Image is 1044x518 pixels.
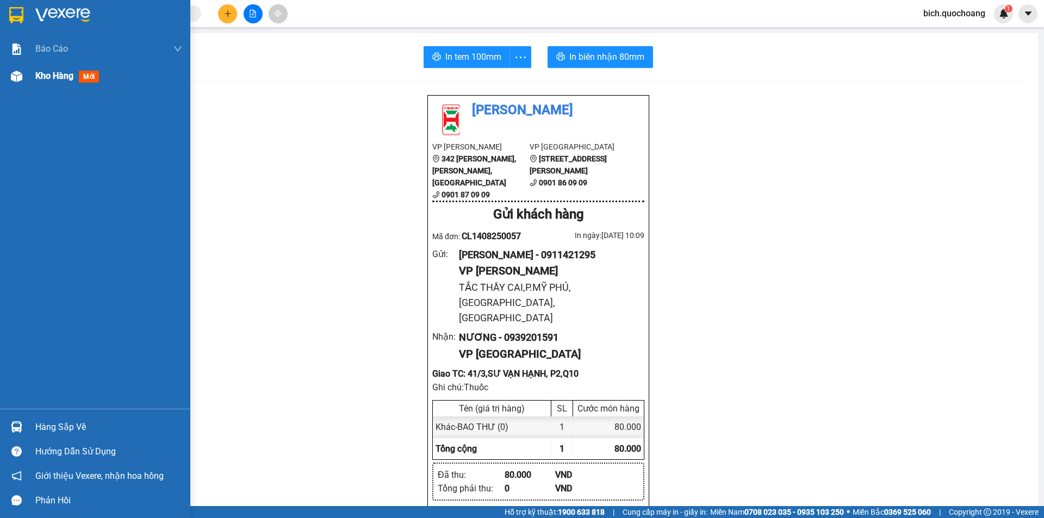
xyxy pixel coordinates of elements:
[556,52,565,63] span: printer
[530,154,607,175] b: [STREET_ADDRESS][PERSON_NAME]
[432,229,538,243] div: Mã đơn:
[432,247,459,261] div: Gửi :
[129,62,275,81] span: [STREET_ADDRESS]
[438,482,505,495] div: Tổng phải thu :
[569,50,644,64] span: In biên nhận 80mm
[505,506,605,518] span: Hỗ trợ kỹ thuật:
[35,444,182,460] div: Hướng dẫn sử dụng
[9,22,122,35] div: [PERSON_NAME]
[530,141,627,153] li: VP [GEOGRAPHIC_DATA]
[623,506,707,518] span: Cung cấp máy in - giấy in:
[554,403,570,414] div: SL
[129,22,275,35] div: NƯƠNG
[35,71,73,81] span: Kho hàng
[432,191,440,198] span: phone
[984,508,991,516] span: copyright
[129,9,275,22] div: [GEOGRAPHIC_DATA]
[459,247,636,263] div: [PERSON_NAME] - 0911421295
[129,51,144,62] span: TC:
[11,71,22,82] img: warehouse-icon
[551,416,573,438] div: 1
[744,508,844,516] strong: 0708 023 035 - 0935 103 250
[173,45,182,53] span: down
[505,482,555,495] div: 0
[11,43,22,55] img: solution-icon
[847,510,850,514] span: ⚪️
[129,35,275,51] div: 0939201591
[9,51,122,103] div: TẮC THẦY CAI,P.MỸ PHÚ, [GEOGRAPHIC_DATA], [GEOGRAPHIC_DATA]
[11,446,22,457] span: question-circle
[462,231,521,241] span: CL1408250057
[510,51,531,64] span: more
[558,508,605,516] strong: 1900 633 818
[555,468,606,482] div: VND
[432,100,644,121] li: [PERSON_NAME]
[432,204,644,225] div: Gửi khách hàng
[432,330,459,344] div: Nhận :
[9,7,23,23] img: logo-vxr
[560,444,564,454] span: 1
[436,422,508,432] span: Khác - BAO THƯ (0)
[1018,4,1037,23] button: caret-down
[79,71,99,83] span: mới
[614,444,641,454] span: 80.000
[442,190,490,199] b: 0901 87 09 09
[1005,5,1012,13] sup: 1
[274,10,282,17] span: aim
[710,506,844,518] span: Miền Nam
[35,42,68,55] span: Báo cáo
[853,506,931,518] span: Miền Bắc
[244,4,263,23] button: file-add
[11,421,22,433] img: warehouse-icon
[432,141,530,153] li: VP [PERSON_NAME]
[555,482,606,495] div: VND
[9,35,122,51] div: 0911421295
[129,10,156,22] span: Nhận:
[538,229,644,241] div: In ngày: [DATE] 10:09
[432,154,516,187] b: 342 [PERSON_NAME], [PERSON_NAME], [GEOGRAPHIC_DATA]
[505,468,555,482] div: 80.000
[530,179,537,186] span: phone
[999,9,1009,18] img: icon-new-feature
[1023,9,1033,18] span: caret-down
[432,367,644,380] div: Giao TC: 41/3,SƯ VẠN HẠNH, P2,Q10
[573,416,644,438] div: 80.000
[424,46,510,68] button: printerIn tem 100mm
[459,330,636,345] div: NƯƠNG - 0939201591
[539,178,587,187] b: 0901 86 09 09
[576,403,641,414] div: Cước món hàng
[249,10,257,17] span: file-add
[436,403,548,414] div: Tên (giá trị hàng)
[432,52,441,63] span: printer
[11,495,22,505] span: message
[445,50,501,64] span: In tem 100mm
[939,506,941,518] span: |
[218,4,237,23] button: plus
[438,468,505,482] div: Đã thu :
[509,46,531,68] button: more
[35,419,182,435] div: Hàng sắp về
[459,346,636,363] div: VP [GEOGRAPHIC_DATA]
[432,155,440,163] span: environment
[530,155,537,163] span: environment
[613,506,614,518] span: |
[459,263,636,279] div: VP [PERSON_NAME]
[548,46,653,68] button: printerIn biên nhận 80mm
[459,280,636,326] div: TẮC THẦY CAI,P.MỸ PHÚ, [GEOGRAPHIC_DATA], [GEOGRAPHIC_DATA]
[432,380,644,394] div: Ghi chú: Thuốc
[436,444,477,454] span: Tổng cộng
[224,10,232,17] span: plus
[269,4,288,23] button: aim
[35,492,182,509] div: Phản hồi
[9,10,26,22] span: Gửi:
[11,471,22,481] span: notification
[35,469,164,483] span: Giới thiệu Vexere, nhận hoa hồng
[432,100,470,138] img: logo.jpg
[1006,5,1010,13] span: 1
[9,9,122,22] div: [PERSON_NAME]
[915,7,994,20] span: bich.quochoang
[884,508,931,516] strong: 0369 525 060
